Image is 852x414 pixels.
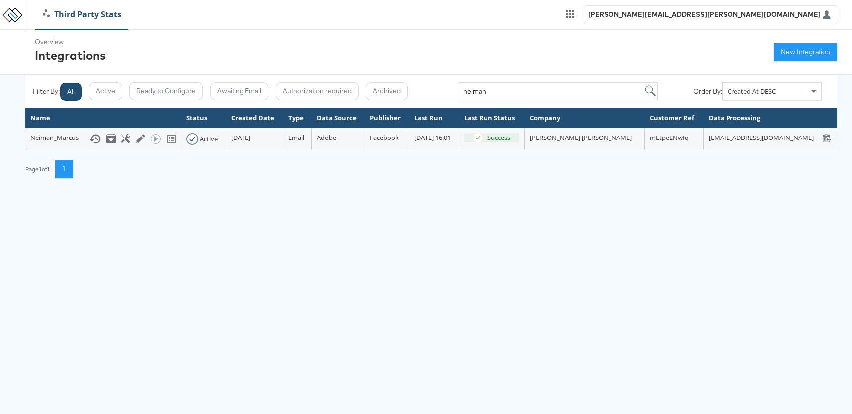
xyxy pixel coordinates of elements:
th: Data Source [311,108,365,128]
span: [PERSON_NAME] [PERSON_NAME] [530,133,632,142]
th: Name [25,108,181,128]
div: Filter By: [33,87,60,96]
div: Overview [35,37,106,47]
div: [PERSON_NAME][EMAIL_ADDRESS][PERSON_NAME][DOMAIN_NAME] [588,10,821,19]
button: New Integration [774,43,837,61]
svg: View missing tracking codes [166,133,178,145]
th: Last Run Status [459,108,524,128]
button: Authorization required [276,82,359,100]
span: Created At DESC [728,87,776,96]
div: [EMAIL_ADDRESS][DOMAIN_NAME] [709,133,832,142]
th: Type [283,108,311,128]
th: Status [181,108,226,128]
div: Active [200,135,218,144]
th: Created Date [226,108,283,128]
th: Company [524,108,644,128]
button: Awaiting Email [210,82,268,100]
button: Ready to Configure [129,82,203,100]
th: Data Processing [703,108,837,128]
th: Publisher [365,108,409,128]
button: All [60,83,82,101]
button: 1 [55,160,73,178]
input: e.g name,id or company [459,82,658,100]
div: Order By: [693,87,722,96]
a: Third Party Stats [35,9,128,20]
th: Last Run [409,108,459,128]
div: Page 1 of 1 [25,166,50,173]
span: [DATE] 16:01 [414,133,451,142]
div: Neiman_Marcus [30,133,176,145]
div: Integrations [35,47,106,64]
button: Active [89,82,122,100]
span: Email [288,133,304,142]
span: [DATE] [231,133,250,142]
th: Customer Ref [645,108,703,128]
span: Adobe [317,133,336,142]
div: Success [487,133,510,142]
button: Archived [366,82,408,100]
span: Facebook [370,133,399,142]
span: mEtpeLNwIq [650,133,689,142]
